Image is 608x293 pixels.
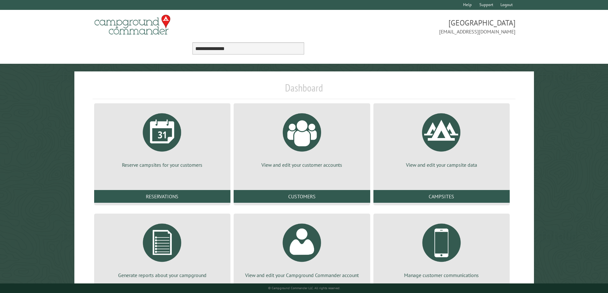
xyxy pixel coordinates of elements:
[94,190,230,203] a: Reservations
[102,161,223,168] p: Reserve campsites for your customers
[241,272,362,279] p: View and edit your Campground Commander account
[381,272,502,279] p: Manage customer communications
[241,108,362,168] a: View and edit your customer accounts
[93,82,516,99] h1: Dashboard
[102,108,223,168] a: Reserve campsites for your customers
[241,161,362,168] p: View and edit your customer accounts
[381,108,502,168] a: View and edit your campsite data
[93,12,172,37] img: Campground Commander
[241,219,362,279] a: View and edit your Campground Commander account
[102,219,223,279] a: Generate reports about your campground
[234,190,370,203] a: Customers
[304,18,516,35] span: [GEOGRAPHIC_DATA] [EMAIL_ADDRESS][DOMAIN_NAME]
[268,286,340,290] small: © Campground Commander LLC. All rights reserved.
[381,219,502,279] a: Manage customer communications
[102,272,223,279] p: Generate reports about your campground
[373,190,510,203] a: Campsites
[381,161,502,168] p: View and edit your campsite data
